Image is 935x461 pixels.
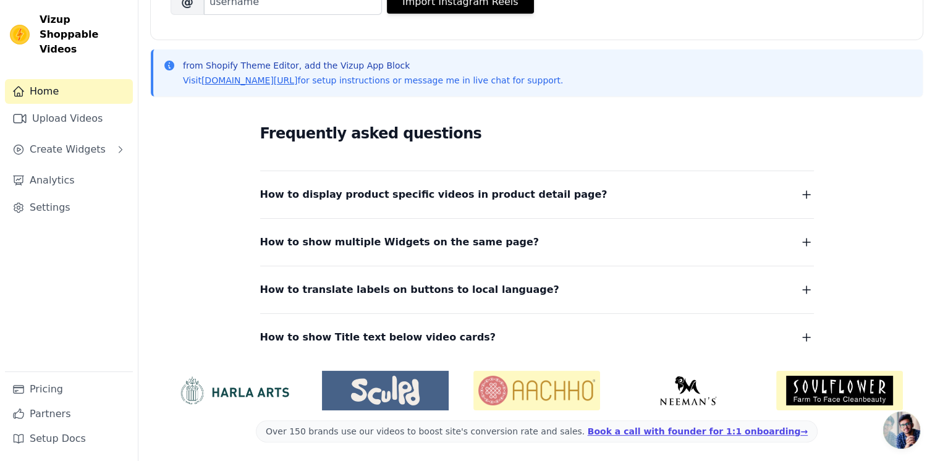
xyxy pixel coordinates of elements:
[776,371,903,410] img: Soulflower
[588,426,808,436] a: Book a call with founder for 1:1 onboarding
[183,59,563,72] p: from Shopify Theme Editor, add the Vizup App Block
[260,234,814,251] button: How to show multiple Widgets on the same page?
[183,74,563,87] p: Visit for setup instructions or message me in live chat for support.
[260,234,539,251] span: How to show multiple Widgets on the same page?
[40,12,128,57] span: Vizup Shoppable Videos
[5,106,133,131] a: Upload Videos
[5,377,133,402] a: Pricing
[260,121,814,146] h2: Frequently asked questions
[260,281,559,298] span: How to translate labels on buttons to local language?
[260,281,814,298] button: How to translate labels on buttons to local language?
[260,329,814,346] button: How to show Title text below video cards?
[201,75,298,85] a: [DOMAIN_NAME][URL]
[171,376,297,405] img: HarlaArts
[260,329,496,346] span: How to show Title text below video cards?
[625,376,751,405] img: Neeman's
[322,376,449,405] img: Sculpd US
[5,426,133,451] a: Setup Docs
[10,25,30,44] img: Vizup
[5,402,133,426] a: Partners
[5,195,133,220] a: Settings
[473,371,600,410] img: Aachho
[5,168,133,193] a: Analytics
[30,142,106,157] span: Create Widgets
[883,412,920,449] div: Chat abierto
[5,79,133,104] a: Home
[5,137,133,162] button: Create Widgets
[260,186,607,203] span: How to display product specific videos in product detail page?
[260,186,814,203] button: How to display product specific videos in product detail page?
